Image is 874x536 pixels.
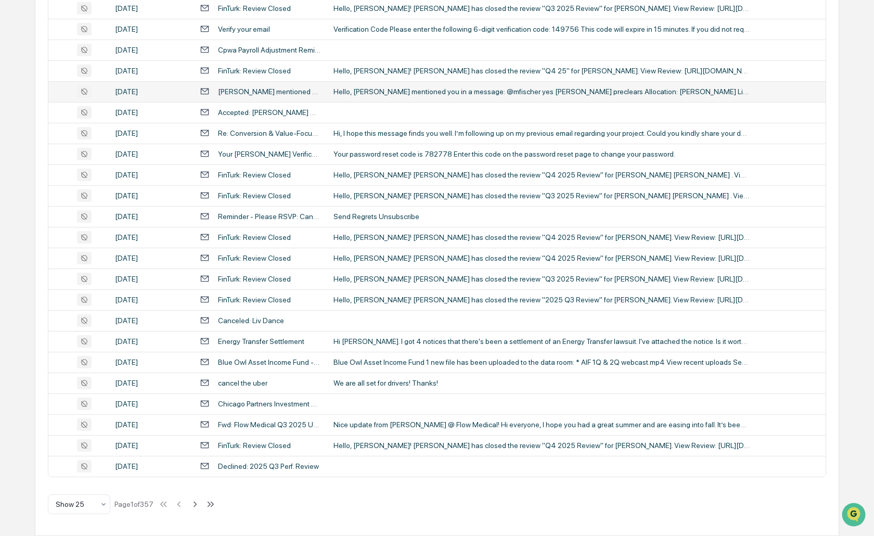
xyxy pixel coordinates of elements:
[333,275,750,283] div: Hello, [PERSON_NAME]! [PERSON_NAME] has closed the review "Q3 2025 Review" for [PERSON_NAME]. Vie...
[333,254,750,262] div: Hello, [PERSON_NAME]! [PERSON_NAME] has closed the review "Q4 2025 Review" for [PERSON_NAME]. Vie...
[115,233,187,241] div: [DATE]
[218,233,291,241] div: FinTurk: Review Closed
[333,337,750,346] div: Hi [PERSON_NAME]. I got 4 notices that there's been a settlement of an Energy Transfer lawsuit. I...
[10,152,19,160] div: 🔎
[333,129,750,137] div: Hi, I hope this message finds you well. I’m following up on my previous email regarding your proj...
[115,254,187,262] div: [DATE]
[333,25,750,33] div: Verification Code Please enter the following 6-digit verification code: 149756 This code will exp...
[115,420,187,429] div: [DATE]
[115,400,187,408] div: [DATE]
[218,337,304,346] div: Energy Transfer Settlement
[333,171,750,179] div: Hello, [PERSON_NAME]! [PERSON_NAME] has closed the review "Q4 2025 Review" for [PERSON_NAME] [PER...
[115,296,187,304] div: [DATE]
[21,131,67,142] span: Preclearance
[333,87,750,96] div: Hello, [PERSON_NAME] mentioned you in a message: @mfischer yes [PERSON_NAME] preclears Allocation...
[333,192,750,200] div: Hello, [PERSON_NAME]! [PERSON_NAME] has closed the review "Q3 2025 Review" for [PERSON_NAME] [PER...
[218,462,319,470] div: Declined: 2025 Q3 Perf. Review
[218,87,320,96] div: [PERSON_NAME] mentioned you in a message
[218,379,267,387] div: cancel the uber
[333,420,750,429] div: Nice update from [PERSON_NAME] @ Flow Medical! Hi everyone, I hope you had a great summer and are...
[333,150,750,158] div: Your password reset code is 782778 Enter this code on the password reset page to change your pass...
[218,192,291,200] div: FinTurk: Review Closed
[73,176,126,184] a: Powered byPylon
[115,337,187,346] div: [DATE]
[218,171,291,179] div: FinTurk: Review Closed
[218,150,320,158] div: Your [PERSON_NAME] Verification Code
[218,316,284,325] div: Canceled: Liv Dance
[218,108,320,117] div: Accepted: [PERSON_NAME] & [PERSON_NAME]
[218,296,291,304] div: FinTurk: Review Closed
[333,212,750,221] div: Send Regrets Unsubscribe
[71,127,133,146] a: 🗄️Attestations
[104,176,126,184] span: Pylon
[218,254,291,262] div: FinTurk: Review Closed
[333,441,750,450] div: Hello, [PERSON_NAME]! [PERSON_NAME] has closed the review "Q4 2025 Review" for [PERSON_NAME]. Vie...
[115,4,187,12] div: [DATE]
[10,132,19,141] div: 🖐️
[115,462,187,470] div: [DATE]
[333,67,750,75] div: Hello, [PERSON_NAME]! [PERSON_NAME] has closed the review "Q4 25" for [PERSON_NAME]. View Review:...
[115,129,187,137] div: [DATE]
[114,500,153,508] div: Page 1 of 357
[115,150,187,158] div: [DATE]
[218,275,291,283] div: FinTurk: Review Closed
[75,132,84,141] div: 🗄️
[10,80,29,98] img: 1746055101610-c473b297-6a78-478c-a979-82029cc54cd1
[115,171,187,179] div: [DATE]
[218,358,320,366] div: Blue Owl Asset Income Fund - New uploads
[115,275,187,283] div: [DATE]
[333,233,750,241] div: Hello, [PERSON_NAME]! [PERSON_NAME] has closed the review "Q4 2025 Review" for [PERSON_NAME]. Vie...
[115,46,187,54] div: [DATE]
[218,67,291,75] div: FinTurk: Review Closed
[218,4,291,12] div: FinTurk: Review Closed
[333,379,750,387] div: We are all set for drivers! Thanks!
[218,420,320,429] div: Fwd: Flow Medical Q3 2025 Update
[35,80,171,90] div: Start new chat
[115,25,187,33] div: [DATE]
[86,131,129,142] span: Attestations
[333,358,750,366] div: Blue Owl Asset Income Fund 1 new file has been uploaded to the data room: * AIF 1Q & 2Q webcast.m...
[218,129,320,137] div: Re: Conversion & Value-Focused
[177,83,189,95] button: Start new chat
[218,25,270,33] div: Verify your email
[115,212,187,221] div: [DATE]
[35,90,132,98] div: We're available if you need us!
[115,379,187,387] div: [DATE]
[115,358,187,366] div: [DATE]
[333,296,750,304] div: Hello, [PERSON_NAME]! [PERSON_NAME] has closed the review "2025 Q3 Review" for [PERSON_NAME]. Vie...
[115,87,187,96] div: [DATE]
[218,212,320,221] div: Reminder - Please RSVP: Canyon Partners Annual Meeting 2025
[218,441,291,450] div: FinTurk: Review Closed
[115,316,187,325] div: [DATE]
[333,4,750,12] div: Hello, [PERSON_NAME]! [PERSON_NAME] has closed the review "Q3 2025 Review" for [PERSON_NAME]. Vie...
[10,22,189,39] p: How can we help?
[21,151,66,161] span: Data Lookup
[841,502,869,530] iframe: Open customer support
[6,127,71,146] a: 🖐️Preclearance
[115,108,187,117] div: [DATE]
[218,46,320,54] div: Cpwa Payroll Adjustment Remittance processedd 668415099
[115,192,187,200] div: [DATE]
[218,400,320,408] div: Chicago Partners Investment Group LLC 401(k) Plan Contribution Notification
[115,441,187,450] div: [DATE]
[115,67,187,75] div: [DATE]
[6,147,70,165] a: 🔎Data Lookup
